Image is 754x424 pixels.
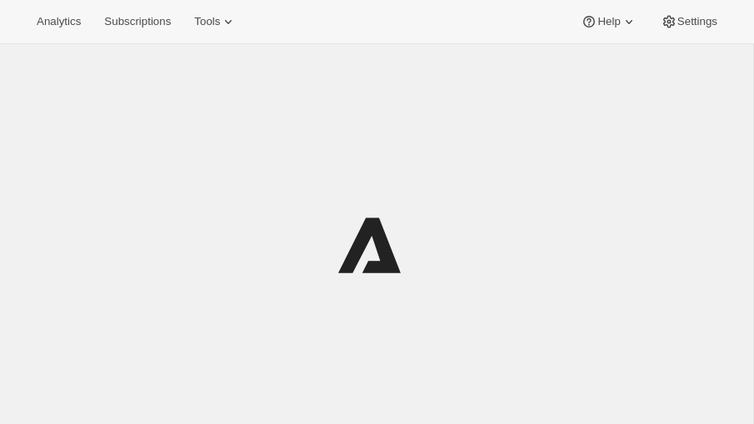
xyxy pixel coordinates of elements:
[94,10,181,33] button: Subscriptions
[37,15,81,28] span: Analytics
[597,15,620,28] span: Help
[104,15,171,28] span: Subscriptions
[194,15,220,28] span: Tools
[651,10,727,33] button: Settings
[184,10,247,33] button: Tools
[571,10,647,33] button: Help
[27,10,91,33] button: Analytics
[677,15,717,28] span: Settings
